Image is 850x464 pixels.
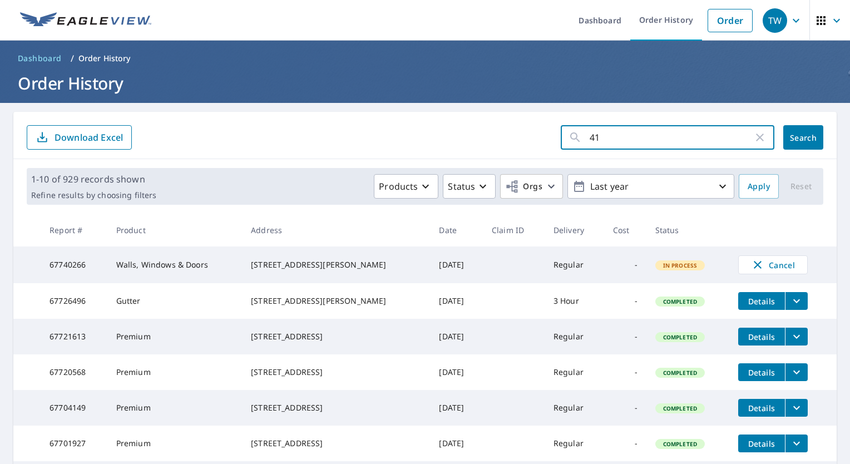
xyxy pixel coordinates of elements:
td: - [604,319,646,354]
td: 3 Hour [545,283,604,319]
div: [STREET_ADDRESS] [251,331,421,342]
th: Product [107,214,242,246]
td: Regular [545,319,604,354]
span: Dashboard [18,53,62,64]
td: - [604,246,646,283]
span: Details [745,438,778,449]
td: Gutter [107,283,242,319]
span: Completed [656,333,704,341]
span: Apply [748,180,770,194]
th: Report # [41,214,107,246]
a: Dashboard [13,50,66,67]
p: Order History [78,53,131,64]
div: [STREET_ADDRESS][PERSON_NAME] [251,259,421,270]
input: Address, Report #, Claim ID, etc. [590,122,753,153]
li: / [71,52,74,65]
td: - [604,354,646,390]
button: detailsBtn-67726496 [738,292,785,310]
td: [DATE] [430,354,483,390]
span: Details [745,367,778,378]
span: Details [745,296,778,307]
button: Search [783,125,823,150]
p: Refine results by choosing filters [31,190,156,200]
button: Products [374,174,438,199]
td: Regular [545,390,604,426]
span: Details [745,332,778,342]
span: Details [745,403,778,413]
p: Download Excel [55,131,123,144]
div: [STREET_ADDRESS] [251,367,421,378]
p: Last year [586,177,716,196]
td: [DATE] [430,246,483,283]
td: Premium [107,319,242,354]
td: 67726496 [41,283,107,319]
td: Premium [107,354,242,390]
td: 67720568 [41,354,107,390]
p: Products [379,180,418,193]
button: detailsBtn-67721613 [738,328,785,345]
button: detailsBtn-67701927 [738,435,785,452]
div: [STREET_ADDRESS] [251,438,421,449]
p: Status [448,180,475,193]
span: Cancel [750,258,796,272]
td: - [604,390,646,426]
div: [STREET_ADDRESS][PERSON_NAME] [251,295,421,307]
p: 1-10 of 929 records shown [31,172,156,186]
th: Claim ID [483,214,545,246]
td: 67721613 [41,319,107,354]
th: Delivery [545,214,604,246]
button: Last year [567,174,734,199]
img: EV Logo [20,12,151,29]
td: Premium [107,390,242,426]
button: Apply [739,174,779,199]
button: detailsBtn-67704149 [738,399,785,417]
button: detailsBtn-67720568 [738,363,785,381]
button: Download Excel [27,125,132,150]
span: Search [792,132,814,143]
td: Premium [107,426,242,461]
th: Address [242,214,430,246]
span: Completed [656,404,704,412]
td: [DATE] [430,390,483,426]
td: [DATE] [430,319,483,354]
button: Orgs [500,174,563,199]
span: In Process [656,261,704,269]
th: Date [430,214,483,246]
div: [STREET_ADDRESS] [251,402,421,413]
td: 67740266 [41,246,107,283]
td: 67701927 [41,426,107,461]
td: - [604,426,646,461]
td: 67704149 [41,390,107,426]
span: Completed [656,440,704,448]
th: Status [646,214,729,246]
button: filesDropdownBtn-67721613 [785,328,808,345]
div: TW [763,8,787,33]
button: filesDropdownBtn-67701927 [785,435,808,452]
td: Regular [545,246,604,283]
td: [DATE] [430,283,483,319]
td: [DATE] [430,426,483,461]
span: Completed [656,369,704,377]
button: Cancel [738,255,808,274]
td: Walls, Windows & Doors [107,246,242,283]
th: Cost [604,214,646,246]
h1: Order History [13,72,837,95]
td: Regular [545,354,604,390]
button: filesDropdownBtn-67720568 [785,363,808,381]
span: Completed [656,298,704,305]
button: Status [443,174,496,199]
td: - [604,283,646,319]
td: Regular [545,426,604,461]
span: Orgs [505,180,542,194]
nav: breadcrumb [13,50,837,67]
a: Order [708,9,753,32]
button: filesDropdownBtn-67704149 [785,399,808,417]
button: filesDropdownBtn-67726496 [785,292,808,310]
